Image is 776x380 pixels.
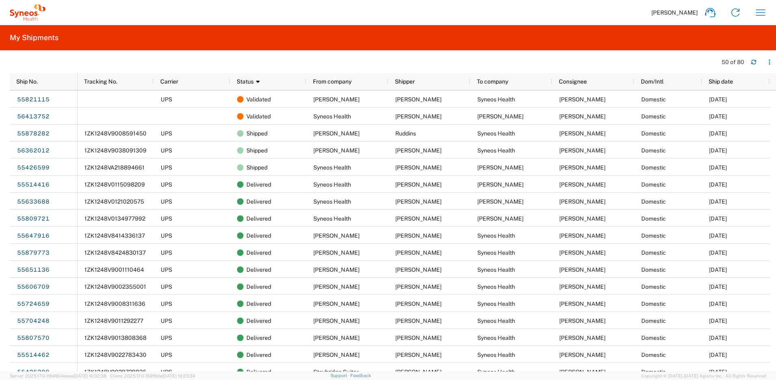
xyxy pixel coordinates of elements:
span: Delivered [246,312,271,329]
span: Ship date [709,78,733,85]
a: 55821115 [17,93,50,106]
span: Domestic [641,113,666,120]
span: 06/16/2025 [709,130,727,137]
span: Syneos Health [313,113,351,120]
span: Syneos Health [477,130,515,137]
span: Syneos Health [477,352,515,358]
span: Copyright © [DATE]-[DATE] Agistix Inc., All Rights Reserved [641,372,766,380]
span: Syneos Health [477,232,515,239]
span: Ruddins [395,130,416,137]
span: Juan Gonzalez [395,181,442,188]
span: Syneos Health [477,147,515,154]
span: 1ZK1248V9011292277 [84,318,143,324]
span: Domestic [641,283,666,290]
span: From company [313,78,351,85]
a: 56362012 [17,144,50,157]
a: 55647916 [17,229,50,242]
span: [PERSON_NAME] [651,9,698,16]
span: 1ZK1248V8414336137 [84,232,145,239]
span: To company [477,78,508,85]
span: Greg Harrell [395,352,442,358]
span: Barb Nambu [395,301,442,307]
span: Hillary Randolph [395,266,442,273]
span: Genevieve Scadden [395,283,442,290]
span: Juan Gonzalez [559,352,606,358]
a: 55724659 [17,297,50,310]
span: 05/07/2025 [709,181,727,188]
span: Syneos Health [477,283,515,290]
span: 1ZK1248V9001110464 [84,266,144,273]
span: Delivered [246,176,271,193]
a: 55633688 [17,195,50,208]
span: Consignee [559,78,587,85]
span: 07/31/2025 [709,147,727,154]
span: Validated [246,91,271,108]
span: Maureen Taylor [395,318,442,324]
span: Syneos Health [313,198,351,205]
span: 1ZK1248V9013808368 [84,335,147,341]
span: Maureen Taylor [313,318,360,324]
span: Domestic [641,181,666,188]
span: Juan Gonzalez [395,113,442,120]
a: 55514416 [17,178,50,191]
a: 55704248 [17,314,50,327]
span: Jennifer Balcom [477,198,524,205]
span: UPS [161,147,172,154]
span: Syneos Health [477,249,515,256]
h2: My Shipments [10,33,58,43]
span: Kristen Collins [313,335,360,341]
span: 1ZK1248V0115098209 [84,181,145,188]
span: Allen DeSena [559,113,606,120]
span: Delivered [246,278,271,295]
span: 06/05/2025 [709,335,727,341]
span: Juan Gonzales [559,96,606,103]
span: Barb Nambu [313,301,360,307]
span: JuanCarlos Gonzalez [559,283,606,290]
span: Shipper [395,78,415,85]
span: Syneos Health [313,215,351,222]
span: 05/20/2025 [709,232,727,239]
span: JuanCarlos Gonzalez [559,130,606,137]
a: 55878282 [17,127,50,140]
span: Staybridge Suites [313,369,359,375]
span: Syneos Health [477,301,515,307]
span: Delivered [246,346,271,363]
span: Greg Harrell [477,164,524,171]
span: 05/07/2025 [709,352,727,358]
span: Tracking No. [84,78,117,85]
span: UPS [161,335,172,341]
span: Shanterria Nance [313,147,360,154]
span: Syneos Health [477,369,515,375]
span: Juan Gonzalez [559,369,606,375]
span: 1ZK1248V8424830137 [84,249,146,256]
a: Support [330,373,351,378]
span: 06/06/2025 [709,96,727,103]
span: Delivered [246,210,271,227]
span: Domestic [641,301,666,307]
span: Allen DeSena [477,113,524,120]
span: UPS [161,215,172,222]
span: Domestic [641,335,666,341]
span: 08/06/2025 [709,113,727,120]
span: Syneos Health [477,318,515,324]
span: Juan Gonzalez [559,335,606,341]
span: 1ZK1248V9008311636 [84,301,145,307]
span: 06/16/2025 [709,249,727,256]
span: Domestic [641,130,666,137]
a: 56413752 [17,110,50,123]
span: Abigail Vlna [313,232,360,239]
span: Hillary Randolph [313,266,360,273]
span: Kendra Sanders [395,369,442,375]
span: Ship No. [16,78,38,85]
span: UPS [161,198,172,205]
span: 05/20/2025 [709,266,727,273]
span: Domestic [641,352,666,358]
span: Elise Ruddins [313,130,360,137]
span: Erika Duff [313,96,360,103]
span: Domestic [641,318,666,324]
span: Status [237,78,254,85]
a: 55606709 [17,280,50,293]
span: Greg Harrell [559,181,606,188]
a: 55514462 [17,348,50,361]
span: Syneos Health [477,266,515,273]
